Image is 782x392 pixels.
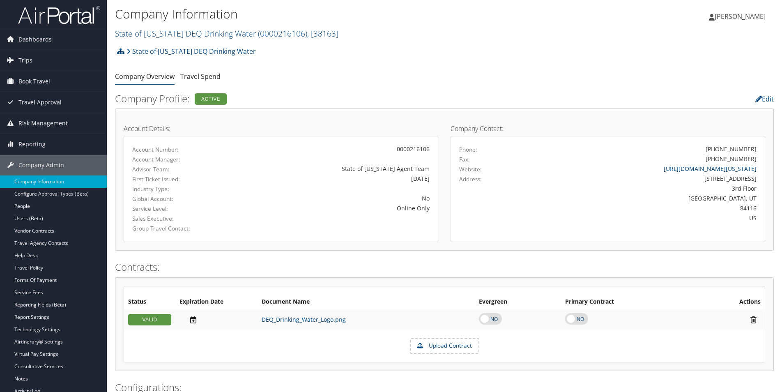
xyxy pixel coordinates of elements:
span: [PERSON_NAME] [715,12,766,21]
div: [DATE] [235,174,430,183]
div: [PHONE_NUMBER] [706,154,757,163]
label: Phone: [459,145,477,154]
label: Advisor Team: [132,165,223,173]
label: Service Level: [132,205,223,213]
div: 0000216106 [235,145,430,153]
div: Active [195,93,227,105]
span: Dashboards [18,29,52,50]
a: Company Overview [115,72,175,81]
span: Reporting [18,134,46,154]
div: 84116 [537,204,757,212]
div: VALID [128,314,171,325]
th: Document Name [258,295,475,309]
th: Actions [695,295,765,309]
a: DEQ_Drinking_Water_Logo.png [262,316,346,323]
th: Evergreen [475,295,561,309]
h2: Company Profile: [115,92,550,106]
i: Remove Contract [746,316,761,324]
label: Account Manager: [132,155,223,164]
a: Edit [755,95,774,104]
a: Travel Spend [180,72,221,81]
h4: Account Details: [124,125,438,132]
span: , [ 38163 ] [307,28,338,39]
th: Expiration Date [175,295,258,309]
th: Status [124,295,175,309]
span: Book Travel [18,71,50,92]
div: No [235,194,430,203]
span: ( 0000216106 ) [258,28,307,39]
label: Sales Executive: [132,214,223,223]
label: Global Account: [132,195,223,203]
img: airportal-logo.png [18,5,100,25]
label: Fax: [459,155,470,164]
label: Industry Type: [132,185,223,193]
label: Group Travel Contact: [132,224,223,233]
div: Online Only [235,204,430,212]
div: [STREET_ADDRESS] [537,174,757,183]
div: [PHONE_NUMBER] [706,145,757,153]
label: Address: [459,175,482,183]
label: Account Number: [132,145,223,154]
span: Risk Management [18,113,68,134]
h4: Company Contact: [451,125,765,132]
span: Company Admin [18,155,64,175]
a: [URL][DOMAIN_NAME][US_STATE] [664,165,757,173]
th: Primary Contract [561,295,695,309]
div: State of [US_STATE] Agent Team [235,164,430,173]
span: Travel Approval [18,92,62,113]
div: Add/Edit Date [179,316,253,324]
a: [PERSON_NAME] [709,4,774,29]
label: Website: [459,165,482,173]
label: First Ticket Issued: [132,175,223,183]
a: State of [US_STATE] DEQ Drinking Water [126,43,256,60]
h2: Contracts: [115,260,774,274]
div: US [537,214,757,222]
div: [GEOGRAPHIC_DATA], UT [537,194,757,203]
a: State of [US_STATE] DEQ Drinking Water [115,28,338,39]
label: Upload Contract [411,339,478,353]
h1: Company Information [115,5,554,23]
div: 3rd Floor [537,184,757,193]
span: Trips [18,50,32,71]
